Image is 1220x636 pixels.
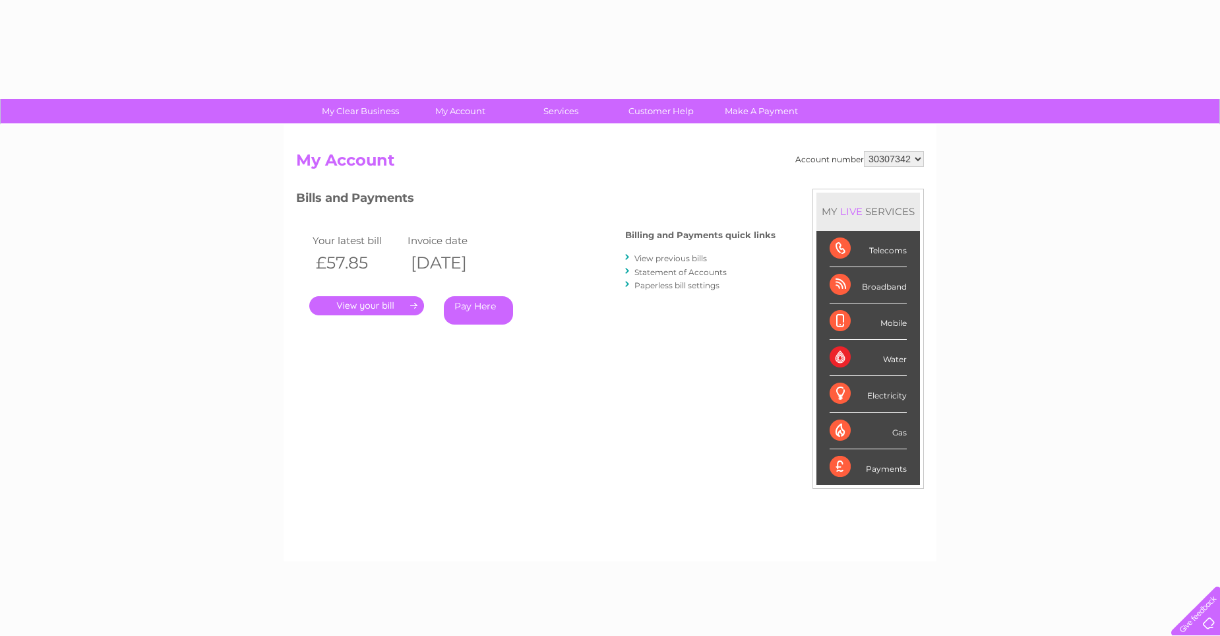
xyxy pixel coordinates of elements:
[406,99,515,123] a: My Account
[444,296,513,325] a: Pay Here
[309,296,424,315] a: .
[296,189,776,212] h3: Bills and Payments
[296,151,924,176] h2: My Account
[634,253,707,263] a: View previous bills
[830,376,907,412] div: Electricity
[306,99,415,123] a: My Clear Business
[830,303,907,340] div: Mobile
[707,99,816,123] a: Make A Payment
[309,232,404,249] td: Your latest bill
[816,193,920,230] div: MY SERVICES
[309,249,404,276] th: £57.85
[506,99,615,123] a: Services
[838,205,865,218] div: LIVE
[634,267,727,277] a: Statement of Accounts
[625,230,776,240] h4: Billing and Payments quick links
[404,249,499,276] th: [DATE]
[404,232,499,249] td: Invoice date
[830,267,907,303] div: Broadband
[830,413,907,449] div: Gas
[830,449,907,485] div: Payments
[634,280,719,290] a: Paperless bill settings
[607,99,716,123] a: Customer Help
[795,151,924,167] div: Account number
[830,231,907,267] div: Telecoms
[830,340,907,376] div: Water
